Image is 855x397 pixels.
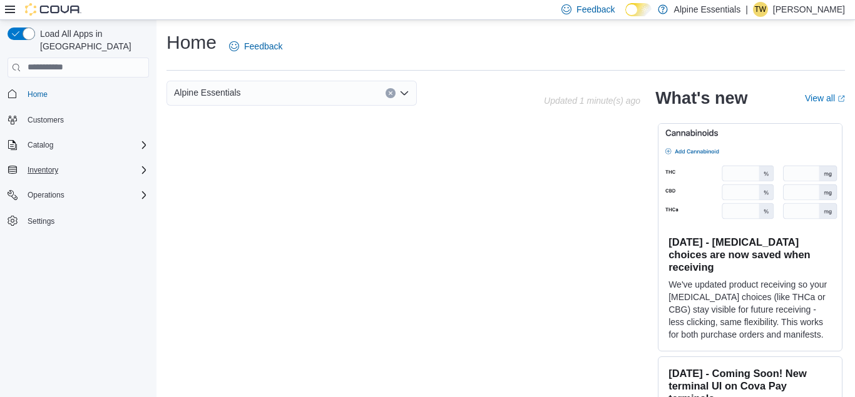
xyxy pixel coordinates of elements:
[28,190,64,200] span: Operations
[753,2,768,17] div: Tyler Wilkinsen
[224,34,287,59] a: Feedback
[3,186,154,204] button: Operations
[3,211,154,229] button: Settings
[23,214,59,229] a: Settings
[23,86,149,102] span: Home
[23,113,69,128] a: Customers
[23,112,149,128] span: Customers
[28,140,53,150] span: Catalog
[745,2,748,17] p: |
[23,188,69,203] button: Operations
[386,88,396,98] button: Clear input
[166,30,217,55] h1: Home
[625,3,652,16] input: Dark Mode
[23,188,149,203] span: Operations
[23,163,149,178] span: Inventory
[576,3,615,16] span: Feedback
[23,138,58,153] button: Catalog
[674,2,741,17] p: Alpine Essentials
[625,16,626,17] span: Dark Mode
[23,163,63,178] button: Inventory
[668,278,832,341] p: We've updated product receiving so your [MEDICAL_DATA] choices (like THCa or CBG) stay visible fo...
[23,138,149,153] span: Catalog
[8,80,149,263] nav: Complex example
[399,88,409,98] button: Open list of options
[773,2,845,17] p: [PERSON_NAME]
[805,93,845,103] a: View allExternal link
[28,89,48,99] span: Home
[28,216,54,226] span: Settings
[544,96,640,106] p: Updated 1 minute(s) ago
[3,85,154,103] button: Home
[3,161,154,179] button: Inventory
[837,95,845,103] svg: External link
[3,136,154,154] button: Catalog
[28,115,64,125] span: Customers
[3,111,154,129] button: Customers
[655,88,747,108] h2: What's new
[23,213,149,228] span: Settings
[35,28,149,53] span: Load All Apps in [GEOGRAPHIC_DATA]
[25,3,81,16] img: Cova
[28,165,58,175] span: Inventory
[174,85,241,100] span: Alpine Essentials
[668,236,832,273] h3: [DATE] - [MEDICAL_DATA] choices are now saved when receiving
[244,40,282,53] span: Feedback
[755,2,767,17] span: TW
[23,87,53,102] a: Home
